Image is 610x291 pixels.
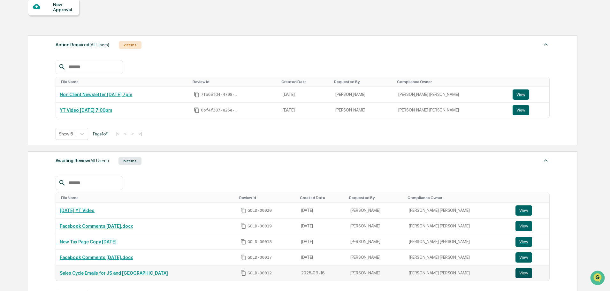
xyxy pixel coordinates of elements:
span: 7fa6efd4-4708-40e1-908e-0c443afb3dc4 [201,92,239,97]
button: View [515,237,532,247]
td: [PERSON_NAME] [347,250,405,265]
a: View [513,89,545,100]
td: [PERSON_NAME] [PERSON_NAME] [405,203,512,218]
div: Awaiting Review [56,157,109,165]
div: Start new chat [22,49,105,55]
div: Past conversations [6,71,43,76]
img: Cameron Burns [6,81,17,91]
button: View [513,89,529,100]
td: [PERSON_NAME] [PERSON_NAME] [405,250,512,265]
img: 1746055101610-c473b297-6a78-478c-a979-82029cc54cd1 [13,87,18,92]
td: [PERSON_NAME] [PERSON_NAME] [405,265,512,281]
a: Sales Cycle Emails for JS and [GEOGRAPHIC_DATA] [60,271,168,276]
div: Toggle SortBy [300,195,344,200]
a: View [515,205,546,216]
div: Toggle SortBy [61,80,187,84]
span: Copy Id [194,92,200,97]
td: [PERSON_NAME] [332,103,394,118]
div: Toggle SortBy [397,80,506,84]
img: caret [542,41,550,48]
span: GOLD-00020 [248,208,272,213]
span: Copy Id [240,239,246,245]
td: [DATE] [297,218,347,234]
span: • [53,87,55,92]
button: View [515,221,532,231]
a: YT Video [DATE] 7:00pm [60,108,112,113]
p: How can we help? [6,13,116,24]
span: GOLD-00017 [248,255,272,260]
button: > [129,131,136,136]
td: [DATE] [297,234,347,250]
div: Toggle SortBy [61,195,234,200]
a: Facebook Comments [DATE].docx [60,224,133,229]
span: [DATE] [57,87,70,92]
button: View [515,205,532,216]
span: Copy Id [240,270,246,276]
a: View [515,268,546,278]
a: Non Client Newsletter [DATE] 7pm [60,92,132,97]
img: caret [542,157,550,164]
a: 🖐️Preclearance [4,111,44,122]
span: Pylon [64,141,77,146]
td: 2025-09-16 [297,265,347,281]
td: [PERSON_NAME] [347,265,405,281]
button: View [515,268,532,278]
td: [DATE] [297,250,347,265]
span: (All Users) [89,158,109,163]
div: New Approval [53,2,74,12]
button: |< [114,131,121,136]
span: Copy Id [240,223,246,229]
td: [PERSON_NAME] [347,218,405,234]
div: Toggle SortBy [193,80,276,84]
td: [PERSON_NAME] [347,203,405,218]
button: View [513,105,529,115]
span: Preclearance [13,113,41,120]
td: [DATE] [279,87,332,103]
div: 🖐️ [6,114,11,119]
a: [DATE] YT Video [60,208,95,213]
div: 2 Items [119,41,141,49]
span: Page 1 of 1 [93,131,109,136]
div: 5 Items [118,157,141,165]
span: (All Users) [89,42,109,47]
span: Data Lookup [13,126,40,132]
span: [PERSON_NAME] [20,87,52,92]
td: [DATE] [279,103,332,118]
a: Facebook Comments [DATE].docx [60,255,133,260]
td: [PERSON_NAME] [PERSON_NAME] [405,234,512,250]
a: View [515,252,546,263]
div: Toggle SortBy [349,195,402,200]
a: 🗄️Attestations [44,111,82,122]
span: Copy Id [194,107,200,113]
td: [PERSON_NAME] [PERSON_NAME] [394,103,509,118]
a: Powered byPylon [45,141,77,146]
div: Toggle SortBy [514,80,547,84]
div: Toggle SortBy [239,195,295,200]
span: Copy Id [240,208,246,213]
button: Start new chat [109,51,116,58]
span: Attestations [53,113,79,120]
img: 1746055101610-c473b297-6a78-478c-a979-82029cc54cd1 [6,49,18,60]
div: Toggle SortBy [408,195,509,200]
a: View [515,221,546,231]
span: Copy Id [240,255,246,260]
span: 0bf4f387-e25e-429d-8c29-a2c0512bb23c [201,108,239,113]
span: GOLD-00018 [248,239,272,244]
span: GOLD-00012 [248,271,272,276]
td: [PERSON_NAME] [PERSON_NAME] [405,218,512,234]
td: [PERSON_NAME] [PERSON_NAME] [394,87,509,103]
a: View [515,237,546,247]
div: 🗄️ [46,114,51,119]
div: Toggle SortBy [517,195,547,200]
div: Toggle SortBy [334,80,392,84]
span: GOLD-00019 [248,224,272,229]
td: [DATE] [297,203,347,218]
div: Toggle SortBy [281,80,329,84]
td: [PERSON_NAME] [332,87,394,103]
a: New Tax Page Copy [DATE] [60,239,117,244]
td: [PERSON_NAME] [347,234,405,250]
button: >| [137,131,144,136]
button: See all [99,70,116,77]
